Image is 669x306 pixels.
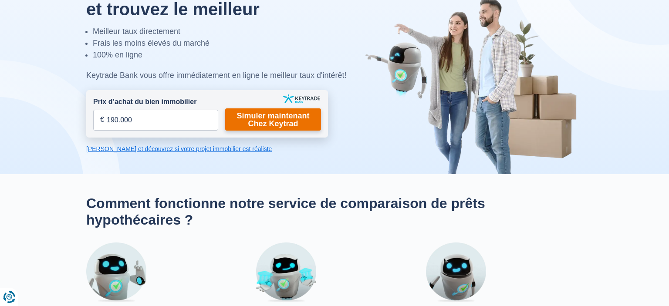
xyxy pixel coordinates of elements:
div: Keytrade Bank vous offre immédiatement en ligne le meilleur taux d'intérêt! [86,70,371,81]
li: Meilleur taux directement [93,26,371,37]
img: Etape 3 [426,242,486,303]
a: Simuler maintenant Chez Keytrad [225,108,321,131]
img: Etape 2 [256,242,316,303]
li: 100% en ligne [93,49,371,61]
label: Prix d’achat du bien immobilier [93,97,196,107]
span: € [100,115,104,125]
a: [PERSON_NAME] et découvrez si votre projet immobilier est réaliste [86,145,328,153]
h2: Comment fonctionne notre service de comparaison de prêts hypothécaires ? [86,195,583,229]
img: keytrade [283,94,320,103]
img: Etape 1 [86,242,146,303]
li: Frais les moins élevés du marché [93,37,371,49]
